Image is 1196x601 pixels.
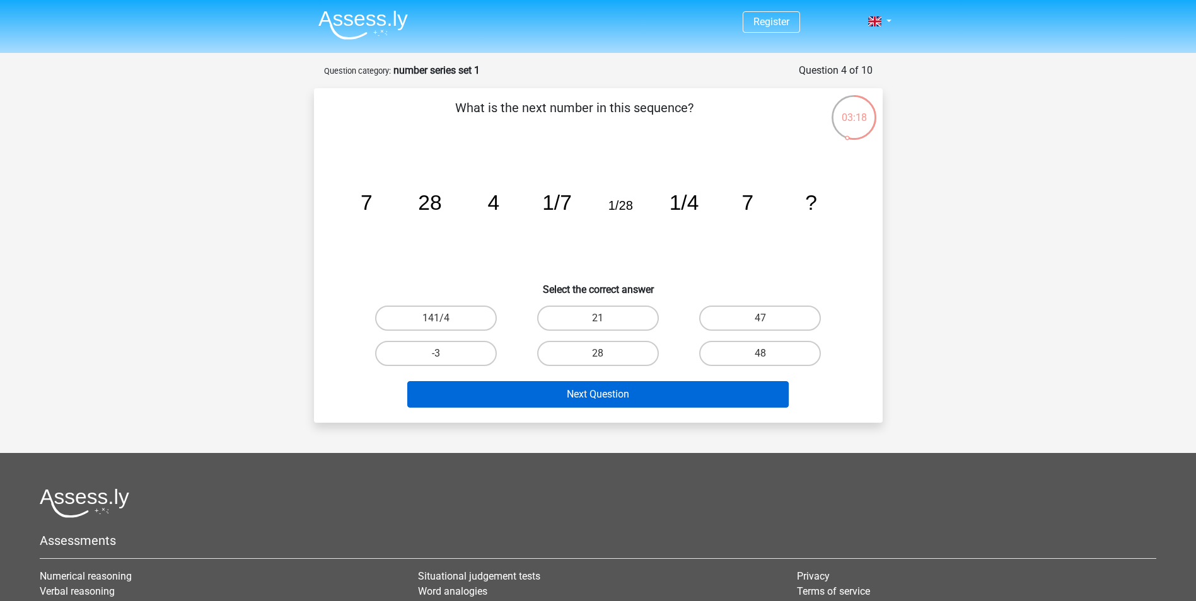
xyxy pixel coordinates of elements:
[40,585,115,597] a: Verbal reasoning
[753,16,789,28] a: Register
[418,570,540,582] a: Situational judgement tests
[407,381,789,408] button: Next Question
[830,94,878,125] div: 03:18
[40,488,129,518] img: Assessly logo
[799,63,873,78] div: Question 4 of 10
[797,570,830,582] a: Privacy
[375,341,497,366] label: -3
[40,533,1156,548] h5: Assessments
[393,64,480,76] strong: number series set 1
[797,585,870,597] a: Terms of service
[741,191,753,214] tspan: 7
[608,198,632,212] tspan: 1/28
[40,570,132,582] a: Numerical reasoning
[334,273,862,295] h6: Select the correct answer
[537,341,659,366] label: 28
[542,191,572,214] tspan: 1/7
[360,191,372,214] tspan: 7
[537,306,659,331] label: 21
[418,585,487,597] a: Word analogies
[334,98,815,136] p: What is the next number in this sequence?
[487,191,499,214] tspan: 4
[805,191,817,214] tspan: ?
[324,66,391,76] small: Question category:
[699,306,821,331] label: 47
[375,306,497,331] label: 141/4
[699,341,821,366] label: 48
[318,10,408,40] img: Assessly
[418,191,441,214] tspan: 28
[669,191,699,214] tspan: 1/4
